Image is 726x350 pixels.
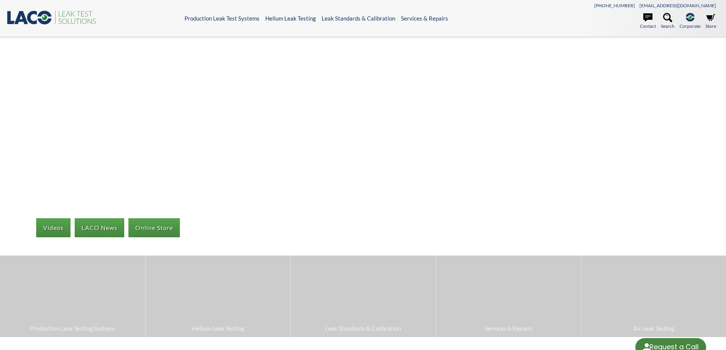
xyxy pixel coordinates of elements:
[184,15,260,22] a: Production Leak Test Systems
[265,15,316,22] a: Helium Leak Testing
[149,323,287,333] span: Helium Leak Testing
[680,22,700,30] span: Corporate
[128,218,180,237] a: Online Store
[639,3,716,8] a: [EMAIL_ADDRESS][DOMAIN_NAME]
[401,15,448,22] a: Services & Repairs
[146,256,290,337] a: Helium Leak Testing
[291,256,436,337] a: Leak Standards & Calibration
[661,13,675,30] a: Search
[295,323,432,333] span: Leak Standards & Calibration
[36,218,71,237] a: Videos
[75,218,124,237] a: LACO News
[322,15,395,22] a: Leak Standards & Calibration
[581,256,726,337] a: Air Leak Testing
[640,13,656,30] a: Contact
[705,13,716,30] a: Store
[594,3,635,8] a: [PHONE_NUMBER]
[436,256,581,337] a: Services & Repairs
[585,323,722,333] span: Air Leak Testing
[4,323,141,333] span: Production Leak Testing Systems
[440,323,577,333] span: Services & Repairs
